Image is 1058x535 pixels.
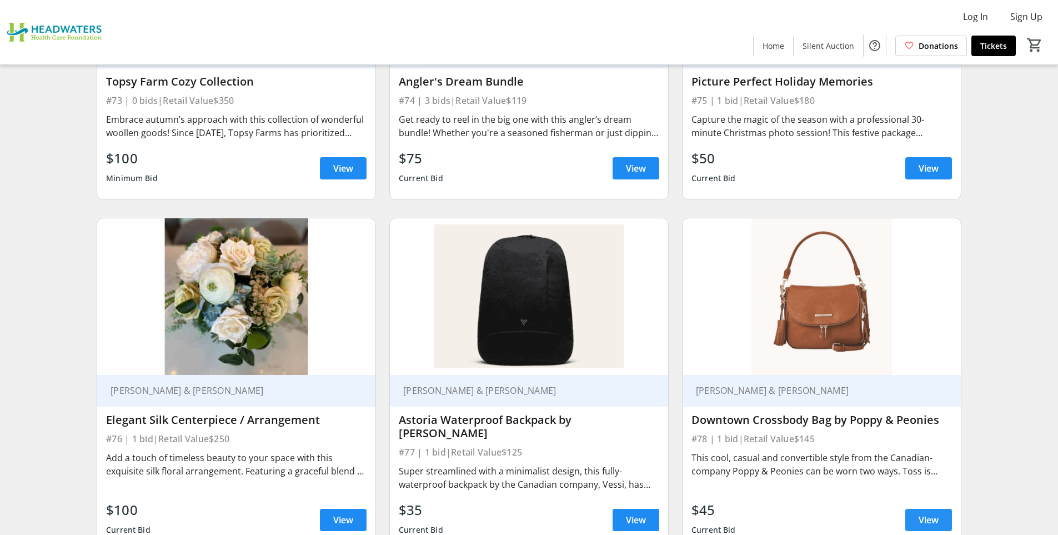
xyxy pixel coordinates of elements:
[626,162,646,175] span: View
[399,168,443,188] div: Current Bid
[919,162,939,175] span: View
[106,500,151,520] div: $100
[626,513,646,527] span: View
[390,218,668,375] img: Astoria Waterproof Backpack by Vessi
[106,413,367,427] div: Elegant Silk Centerpiece / Arrangement
[320,157,367,179] a: View
[106,385,353,396] div: [PERSON_NAME] & [PERSON_NAME]
[864,34,886,57] button: Help
[1001,8,1051,26] button: Sign Up
[1025,35,1045,55] button: Cart
[399,413,659,440] div: Astoria Waterproof Backpack by [PERSON_NAME]
[691,431,952,447] div: #78 | 1 bid | Retail Value $145
[399,464,659,491] div: Super streamlined with a minimalist design, this fully-waterproof backpack by the Canadian compan...
[691,451,952,478] div: This cool, casual and convertible style from the Canadian-company Poppy & Peonies can be worn two...
[333,162,353,175] span: View
[691,75,952,88] div: Picture Perfect Holiday Memories
[803,40,854,52] span: Silent Auction
[691,500,736,520] div: $45
[691,93,952,108] div: #75 | 1 bid | Retail Value $180
[106,93,367,108] div: #73 | 0 bids | Retail Value $350
[794,36,863,56] a: Silent Auction
[106,75,367,88] div: Topsy Farm Cozy Collection
[905,509,952,531] a: View
[106,148,158,168] div: $100
[106,451,367,478] div: Add a touch of timeless beauty to your space with this exquisite silk floral arrangement. Featuri...
[971,36,1016,56] a: Tickets
[683,218,961,375] img: Downtown Crossbody Bag by Poppy & Peonies
[691,148,736,168] div: $50
[919,40,958,52] span: Donations
[954,8,997,26] button: Log In
[106,168,158,188] div: Minimum Bid
[97,218,375,375] img: Elegant Silk Centerpiece / Arrangement
[613,509,659,531] a: View
[399,500,443,520] div: $35
[399,148,443,168] div: $75
[980,40,1007,52] span: Tickets
[895,36,967,56] a: Donations
[613,157,659,179] a: View
[106,113,367,139] div: Embrace autumn’s approach with this collection of wonderful woollen goods! Since [DATE], Topsy Fa...
[963,10,988,23] span: Log In
[691,113,952,139] div: Capture the magic of the season with a professional 30-minute Christmas photo session! This festi...
[754,36,793,56] a: Home
[7,4,106,60] img: Headwaters Health Care Foundation's Logo
[399,385,646,396] div: [PERSON_NAME] & [PERSON_NAME]
[763,40,784,52] span: Home
[691,385,939,396] div: [PERSON_NAME] & [PERSON_NAME]
[1010,10,1042,23] span: Sign Up
[333,513,353,527] span: View
[691,168,736,188] div: Current Bid
[399,93,659,108] div: #74 | 3 bids | Retail Value $119
[106,431,367,447] div: #76 | 1 bid | Retail Value $250
[919,513,939,527] span: View
[399,75,659,88] div: Angler's Dream Bundle
[399,113,659,139] div: Get ready to reel in the big one with this angler’s dream bundle! Whether you're a seasoned fishe...
[905,157,952,179] a: View
[399,444,659,460] div: #77 | 1 bid | Retail Value $125
[320,509,367,531] a: View
[691,413,952,427] div: Downtown Crossbody Bag by Poppy & Peonies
